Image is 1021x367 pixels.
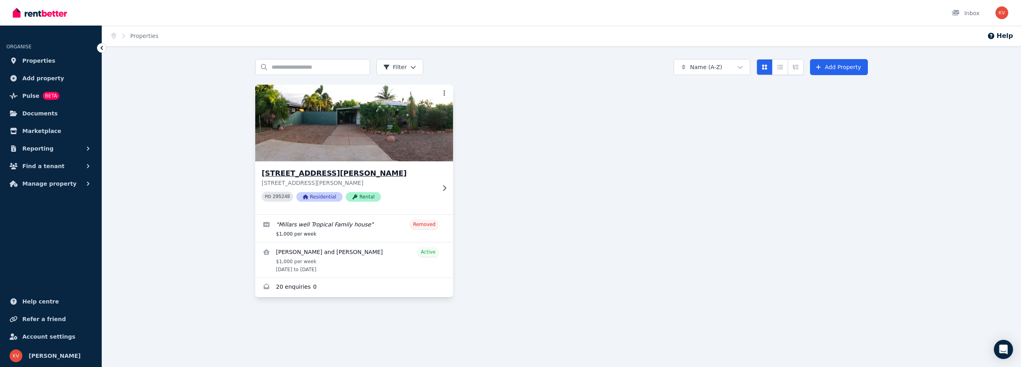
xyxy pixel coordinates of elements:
span: Pulse [22,91,39,101]
span: Residential [296,192,343,202]
button: Manage property [6,176,95,192]
span: Marketplace [22,126,61,136]
span: Rental [346,192,381,202]
span: Find a tenant [22,161,65,171]
button: More options [439,88,450,99]
img: KRASIMIR VELKOV [995,6,1008,19]
a: Properties [6,53,95,69]
button: Name (A-Z) [674,59,750,75]
div: Open Intercom Messenger [994,340,1013,359]
img: KRASIMIR VELKOV [10,349,22,362]
span: [PERSON_NAME] [29,351,81,361]
a: Properties [130,33,159,39]
a: Enquiries for 8 Lawrence Way, Millars Well [255,278,453,297]
span: Add property [22,73,64,83]
span: Account settings [22,332,75,341]
span: Documents [22,109,58,118]
div: Inbox [952,9,980,17]
button: Help [987,31,1013,41]
span: Name (A-Z) [690,63,722,71]
button: Filter [376,59,423,75]
a: Edit listing: Millars well Tropical Family house [255,215,453,242]
a: 8 Lawrence Way, Millars Well[STREET_ADDRESS][PERSON_NAME][STREET_ADDRESS][PERSON_NAME]PID 295248R... [255,85,453,214]
span: Filter [383,63,407,71]
span: Help centre [22,297,59,306]
a: Help centre [6,294,95,309]
a: Add Property [810,59,868,75]
span: Reporting [22,144,53,153]
img: 8 Lawrence Way, Millars Well [250,83,458,163]
button: Card view [757,59,773,75]
a: Account settings [6,329,95,345]
span: Manage property [22,179,77,188]
small: PID [265,194,271,199]
span: Properties [22,56,55,65]
h3: [STREET_ADDRESS][PERSON_NAME] [262,168,436,179]
a: View details for David and Margaret Standley [255,242,453,278]
a: Refer a friend [6,311,95,327]
button: Expanded list view [788,59,804,75]
button: Compact list view [772,59,788,75]
img: RentBetter [13,7,67,19]
a: Documents [6,105,95,121]
a: Marketplace [6,123,95,139]
code: 295248 [273,194,290,200]
span: BETA [43,92,59,100]
span: Refer a friend [22,314,66,324]
a: PulseBETA [6,88,95,104]
div: View options [757,59,804,75]
button: Find a tenant [6,158,95,174]
button: Reporting [6,141,95,157]
span: ORGANISE [6,44,32,50]
p: [STREET_ADDRESS][PERSON_NAME] [262,179,436,187]
nav: Breadcrumb [102,26,168,46]
a: Add property [6,70,95,86]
